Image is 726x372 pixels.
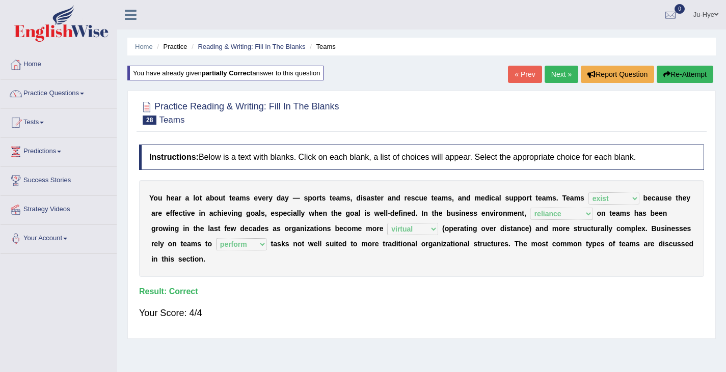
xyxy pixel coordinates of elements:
[300,224,305,233] b: n
[485,194,490,202] b: d
[224,209,228,217] b: e
[499,194,501,202] b: l
[166,194,171,202] b: h
[546,194,552,202] b: m
[327,224,331,233] b: s
[333,209,338,217] b: h
[370,194,374,202] b: s
[214,194,219,202] b: o
[352,224,358,233] b: m
[648,194,652,202] b: e
[182,209,185,217] b: t
[552,194,556,202] b: s
[210,194,214,202] b: b
[254,194,258,202] b: e
[347,224,352,233] b: o
[656,194,660,202] b: a
[367,194,371,202] b: a
[638,209,642,217] b: a
[459,209,461,217] b: i
[289,224,291,233] b: r
[581,66,654,83] button: Report Question
[522,194,527,202] b: o
[223,194,226,202] b: t
[139,145,704,170] h4: Below is a text with blanks. Click on each blank, a list of choices will appear. Select the appro...
[372,224,377,233] b: o
[524,209,526,217] b: ,
[178,194,181,202] b: r
[518,209,522,217] b: n
[266,194,268,202] b: r
[185,209,187,217] b: i
[172,209,175,217] b: f
[1,224,117,250] a: Your Account
[574,194,580,202] b: m
[526,194,529,202] b: r
[503,209,507,217] b: n
[271,209,275,217] b: e
[380,209,384,217] b: e
[458,194,462,202] b: a
[314,224,316,233] b: t
[170,209,173,217] b: f
[500,224,505,233] b: d
[153,194,158,202] b: o
[209,209,213,217] b: a
[491,194,495,202] b: c
[626,209,630,217] b: s
[158,209,162,217] b: e
[312,194,317,202] b: o
[191,209,195,217] b: e
[659,194,664,202] b: u
[245,224,249,233] b: e
[291,209,293,217] b: i
[218,224,221,233] b: t
[214,224,218,233] b: s
[494,209,496,217] b: i
[663,209,667,217] b: n
[310,224,314,233] b: a
[464,224,467,233] b: t
[196,224,200,233] b: h
[265,224,269,233] b: s
[339,224,343,233] b: e
[255,209,259,217] b: a
[538,194,542,202] b: e
[396,194,400,202] b: d
[232,194,236,202] b: e
[246,194,250,202] b: s
[183,224,185,233] b: i
[545,66,578,83] a: Next »
[361,194,363,202] b: i
[275,209,279,217] b: s
[187,209,191,217] b: v
[135,43,153,50] a: Home
[356,194,361,202] b: d
[202,69,253,77] b: partially correct
[401,209,403,217] b: i
[277,224,281,233] b: s
[296,224,300,233] b: a
[309,209,314,217] b: w
[498,209,503,217] b: o
[445,224,449,233] b: o
[634,209,639,217] b: h
[398,209,401,217] b: f
[474,194,480,202] b: m
[155,209,158,217] b: r
[306,224,310,233] b: z
[462,194,467,202] b: n
[423,209,428,217] b: n
[355,209,359,217] b: a
[200,224,204,233] b: e
[229,194,232,202] b: t
[442,224,445,233] b: (
[466,194,471,202] b: d
[358,209,360,217] b: l
[149,194,153,202] b: Y
[358,224,362,233] b: e
[319,209,323,217] b: e
[193,194,195,202] b: l
[350,209,355,217] b: o
[473,209,477,217] b: s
